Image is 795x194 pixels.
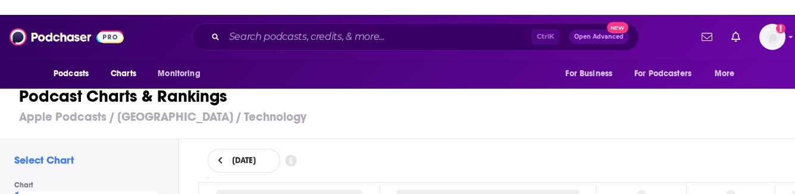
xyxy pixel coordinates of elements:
span: New [607,22,628,33]
div: Search podcasts, credits, & more... [192,23,639,51]
button: open menu [706,62,750,85]
span: Ctrl K [531,29,559,45]
button: open menu [557,62,627,85]
span: For Business [565,65,612,82]
button: Open AdvancedNew [569,30,629,44]
span: [DATE] [232,157,256,165]
button: open menu [149,62,215,85]
h4: Chart [14,181,169,189]
button: open menu [45,62,104,85]
a: Show notifications dropdown [727,27,745,47]
span: Open Advanced [574,34,624,40]
h2: Select Chart [14,154,169,167]
span: Podcasts [54,65,89,82]
button: open menu [627,62,709,85]
span: Monitoring [158,65,200,82]
img: User Profile [759,24,785,50]
h3: Apple Podcasts / [GEOGRAPHIC_DATA] / Technology [19,109,786,124]
h1: Podcast Charts & Rankings [19,86,786,107]
button: Show profile menu [759,24,785,50]
span: Logged in as MelissaPS [759,24,785,50]
span: For Podcasters [634,65,691,82]
svg: Email not verified [776,24,785,33]
a: Show notifications dropdown [697,27,717,47]
img: Podchaser - Follow, Share and Rate Podcasts [10,26,124,48]
span: Charts [111,65,136,82]
input: Search podcasts, credits, & more... [224,27,531,46]
a: Charts [103,62,143,85]
span: More [715,65,735,82]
